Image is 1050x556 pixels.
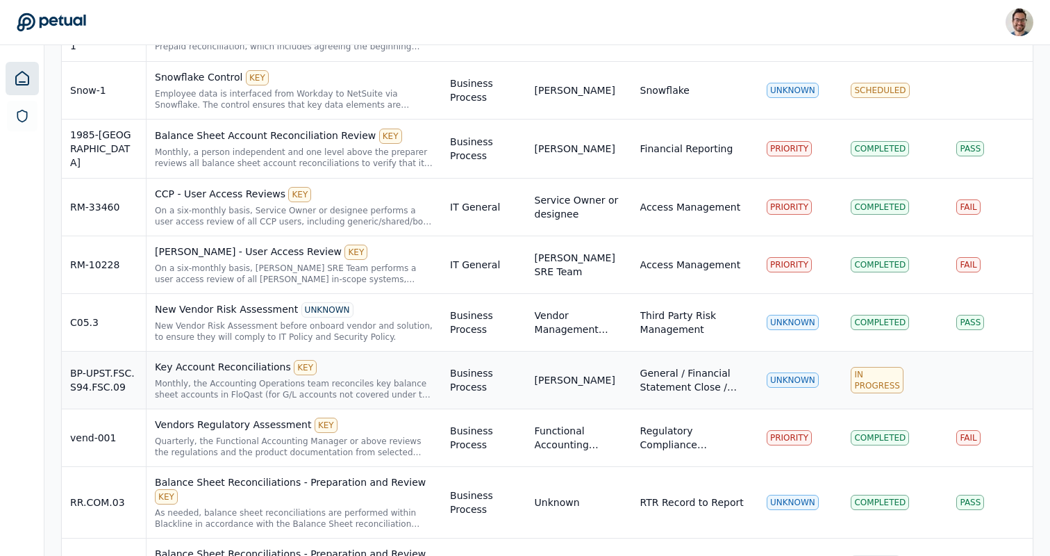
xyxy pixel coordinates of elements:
div: Snowflake [640,83,690,97]
div: C05.3 [70,316,137,329]
div: General / Financial Statement Close / Account Reconciliations [640,366,750,394]
div: Completed [851,315,909,330]
a: Go to Dashboard [17,13,86,32]
div: UNKNOWN [767,83,819,98]
div: 1985-[GEOGRAPHIC_DATA] [70,128,137,170]
div: PRIORITY [767,430,812,445]
div: Completed [851,141,909,156]
div: Completed [851,430,909,445]
a: SOC 1 Reports [7,101,37,131]
a: Dashboard [6,62,39,95]
div: [PERSON_NAME] [535,142,615,156]
div: Pass [956,495,984,510]
div: Quarterly, the Functional Accounting Manager or above reviews the regulations and the product doc... [155,436,433,458]
div: Third Party Risk Management [640,309,750,336]
div: Snow-1 [70,83,137,97]
div: UNKNOWN [767,373,819,388]
div: CCP - User Access Reviews [155,187,433,202]
div: KEY [246,70,269,85]
div: Vendor Management Team [535,309,624,336]
div: In Progress [851,367,903,393]
div: Pass [956,141,984,156]
img: Eliot Walker [1006,8,1033,36]
div: RM-10228 [70,258,137,272]
div: KEY [344,245,367,260]
div: Access Management [640,258,741,272]
div: UNKNOWN [767,315,819,330]
div: RR.COM.03 [70,496,137,509]
div: PRIORITY [767,199,812,215]
div: Snowflake Control [155,70,433,85]
td: Business Process [442,62,526,120]
td: Business Process [442,467,526,539]
div: PRIORITY [767,141,812,156]
div: New Vendor Risk Assessment [155,302,433,318]
div: KEY [315,418,337,433]
div: Pass [956,315,984,330]
div: Vendors Regulatory Assessment [155,418,433,433]
div: Balance Sheet Reconciliations - Preparation and Review [155,475,433,505]
div: vend-001 [70,431,137,445]
div: On a six-monthly basis, Service Owner or designee performs a user access review of all CCP users,... [155,205,433,227]
div: [PERSON_NAME] - User Access Review [155,245,433,260]
div: UNKNOWN [301,302,353,318]
div: [PERSON_NAME] [535,83,615,97]
div: Financial Reporting [640,142,733,156]
td: Business Process [442,409,526,467]
td: Business Process [442,352,526,409]
div: RM-33460 [70,200,137,214]
div: New Vendor Risk Assessment before onboard vendor and solution, to ensure they will comply to IT P... [155,320,433,343]
div: KEY [379,129,402,144]
div: As needed, balance sheet reconciliations are performed within Blackline in accordance with the Ba... [155,507,433,530]
div: [PERSON_NAME] SRE Team [535,251,624,279]
div: Fail [956,430,980,445]
div: PRIORITY [767,257,812,272]
div: On a six-monthly basis, Trello SRE Team performs a user access review of all Trello in-scope syst... [155,263,433,285]
div: Regulatory Compliance Management [640,424,750,452]
div: Completed [851,257,909,272]
div: BP-UPST.FSC.S94.FSC.09 [70,366,137,394]
div: KEY [288,187,311,202]
div: KEY [294,360,317,375]
div: Service Owner or designee [535,193,624,221]
div: Completed [851,495,909,510]
div: [PERSON_NAME] [535,373,615,387]
div: Employee data is interfaced from Workday to NetSuite via Snowflake. The control ensures that key ... [155,88,433,111]
div: RTR Record to Report [640,496,744,509]
div: UNKNOWN [767,495,819,510]
div: Monthly, a person independent and one level above the preparer reviews all balance sheet account ... [155,147,433,169]
td: IT General [442,236,526,294]
div: Fail [956,257,980,272]
td: Business Process [442,294,526,352]
div: Completed [851,199,909,215]
div: Fail [956,199,980,215]
div: Unknown [535,496,580,509]
div: Access Management [640,200,741,214]
div: Key Account Reconciliations [155,360,433,375]
div: Functional Accounting Manager or above [535,424,624,452]
td: Business Process [442,120,526,179]
div: KEY [155,489,178,505]
div: Balance Sheet Account Reconciliation Review [155,129,433,144]
div: Scheduled [851,83,909,98]
div: Monthly, the Accounting Operations team reconciles key balance sheet accounts in FloQast (for G/L... [155,378,433,400]
td: IT General [442,179,526,236]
